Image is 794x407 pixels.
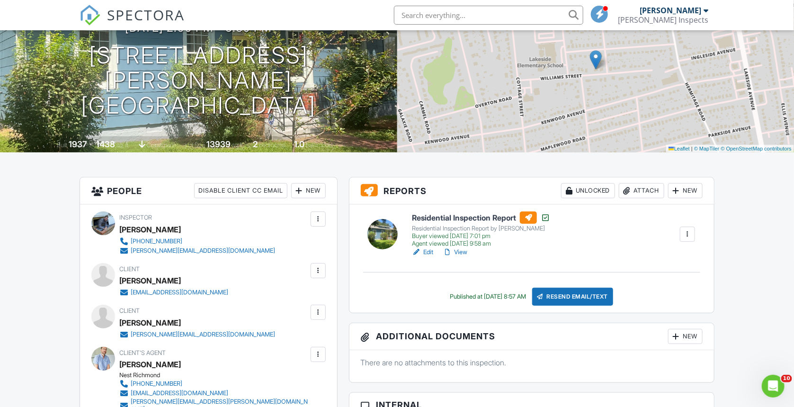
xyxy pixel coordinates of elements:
span: bathrooms [306,142,333,149]
div: Buyer viewed [DATE] 7:01 pm [412,232,550,240]
img: The Best Home Inspection Software - Spectora [80,5,100,26]
div: [PHONE_NUMBER] [131,238,182,245]
span: SPECTORA [107,5,185,25]
div: 13939 [206,139,231,149]
div: [PERSON_NAME] [119,274,181,288]
div: Resend Email/Text [532,288,614,306]
span: Client's Agent [119,349,166,356]
h1: [STREET_ADDRESS][PERSON_NAME] [GEOGRAPHIC_DATA] [15,43,382,118]
div: [PERSON_NAME] [119,222,181,237]
a: View [443,248,467,257]
a: SPECTORA [80,13,185,33]
span: | [691,146,693,151]
a: [PERSON_NAME][EMAIL_ADDRESS][DOMAIN_NAME] [119,330,275,339]
div: 1438 [96,139,115,149]
h6: Residential Inspection Report [412,212,550,224]
div: Nest Richmond [119,372,316,379]
span: Inspector [119,214,152,221]
span: Built [57,142,67,149]
a: © MapTiler [694,146,720,151]
span: sq.ft. [232,142,244,149]
a: [PERSON_NAME][EMAIL_ADDRESS][DOMAIN_NAME] [119,246,275,256]
div: Unlocked [561,183,615,198]
div: Published at [DATE] 8:57 AM [450,293,526,301]
span: bedrooms [259,142,285,149]
a: [PHONE_NUMBER] [119,237,275,246]
div: New [668,329,703,344]
a: [EMAIL_ADDRESS][DOMAIN_NAME] [119,288,228,297]
a: Residential Inspection Report Residential Inspection Report by [PERSON_NAME] Buyer viewed [DATE] ... [412,212,550,248]
a: © OpenStreetMap contributors [721,146,792,151]
a: Leaflet [669,146,690,151]
h3: People [80,177,337,204]
div: Residential Inspection Report by [PERSON_NAME] [412,225,550,232]
div: [PERSON_NAME][EMAIL_ADDRESS][DOMAIN_NAME] [131,247,275,255]
iframe: Intercom live chat [762,375,785,398]
div: [PERSON_NAME] [640,6,701,15]
div: Chris Inspects [618,15,708,25]
span: Lot Size [185,142,205,149]
div: Attach [619,183,664,198]
div: [EMAIL_ADDRESS][DOMAIN_NAME] [131,389,228,397]
div: [PERSON_NAME] [119,316,181,330]
span: Client [119,307,140,314]
a: [PHONE_NUMBER] [119,379,308,389]
span: crawlspace [147,142,176,149]
h3: Reports [349,177,714,204]
div: Disable Client CC Email [194,183,287,198]
a: [PERSON_NAME] [119,357,181,372]
div: [PHONE_NUMBER] [131,380,182,388]
img: Marker [590,50,602,70]
p: There are no attachments to this inspection. [361,357,703,368]
input: Search everything... [394,6,583,25]
div: [PERSON_NAME][EMAIL_ADDRESS][DOMAIN_NAME] [131,331,275,338]
div: [EMAIL_ADDRESS][DOMAIN_NAME] [131,289,228,296]
span: sq. ft. [116,142,130,149]
div: New [668,183,703,198]
div: Agent viewed [DATE] 9:58 am [412,240,550,248]
div: New [291,183,326,198]
a: [EMAIL_ADDRESS][DOMAIN_NAME] [119,389,308,398]
span: Client [119,265,140,273]
span: 10 [781,375,792,382]
h3: Additional Documents [349,323,714,350]
h3: [DATE] 2:00 pm - 5:30 pm [125,21,272,34]
a: Edit [412,248,433,257]
div: 1.0 [294,139,304,149]
div: 2 [253,139,258,149]
div: 1937 [69,139,87,149]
